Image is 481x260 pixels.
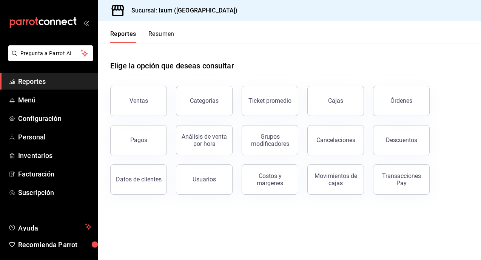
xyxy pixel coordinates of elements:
[18,222,82,231] span: Ayuda
[18,169,92,179] span: Facturación
[378,172,425,187] div: Transacciones Pay
[18,132,92,142] span: Personal
[307,125,364,155] button: Cancelaciones
[18,240,92,250] span: Recomienda Parrot
[176,86,233,116] button: Categorías
[193,176,216,183] div: Usuarios
[18,76,92,87] span: Reportes
[110,125,167,155] button: Pagos
[176,125,233,155] button: Análisis de venta por hora
[110,86,167,116] button: Ventas
[129,97,148,104] div: Ventas
[18,113,92,124] span: Configuración
[110,60,234,71] h1: Elige la opción que deseas consultar
[248,97,291,104] div: Ticket promedio
[390,97,412,104] div: Órdenes
[20,50,81,57] span: Pregunta a Parrot AI
[373,164,430,195] button: Transacciones Pay
[18,95,92,105] span: Menú
[110,30,174,43] div: navigation tabs
[110,30,136,43] button: Reportes
[373,86,430,116] button: Órdenes
[125,6,237,15] h3: Sucursal: Ixum ([GEOGRAPHIC_DATA])
[307,164,364,195] button: Movimientos de cajas
[386,136,417,144] div: Descuentos
[5,55,93,63] a: Pregunta a Parrot AI
[242,164,298,195] button: Costos y márgenes
[110,164,167,195] button: Datos de clientes
[18,150,92,161] span: Inventarios
[242,125,298,155] button: Grupos modificadores
[312,172,359,187] div: Movimientos de cajas
[307,86,364,116] a: Cajas
[8,45,93,61] button: Pregunta a Parrot AI
[83,20,89,26] button: open_drawer_menu
[247,133,293,147] div: Grupos modificadores
[316,136,355,144] div: Cancelaciones
[190,97,219,104] div: Categorías
[176,164,233,195] button: Usuarios
[116,176,162,183] div: Datos de clientes
[247,172,293,187] div: Costos y márgenes
[130,136,147,144] div: Pagos
[181,133,228,147] div: Análisis de venta por hora
[148,30,174,43] button: Resumen
[328,96,344,105] div: Cajas
[242,86,298,116] button: Ticket promedio
[18,187,92,198] span: Suscripción
[373,125,430,155] button: Descuentos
